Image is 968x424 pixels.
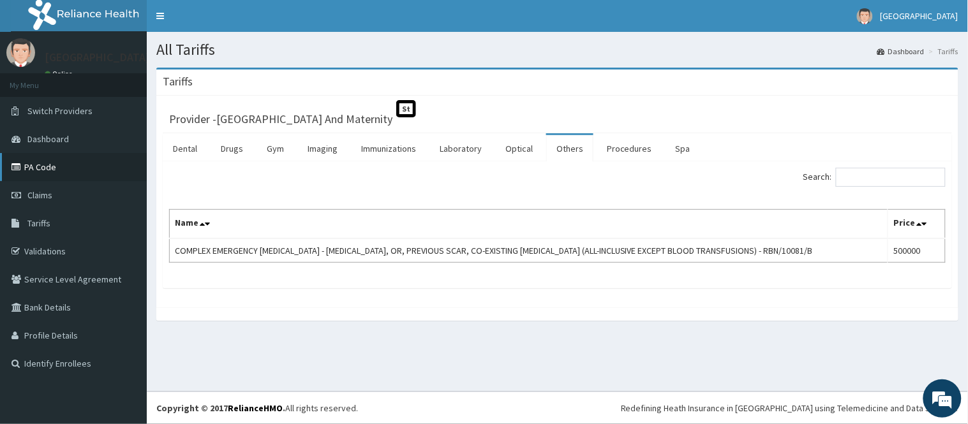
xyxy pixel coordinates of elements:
textarea: Type your message and hit 'Enter' [6,286,243,330]
img: User Image [857,8,873,24]
a: Gym [257,135,294,162]
span: [GEOGRAPHIC_DATA] [881,10,958,22]
a: Imaging [297,135,348,162]
th: Price [888,210,946,239]
a: Online [45,69,75,78]
a: Procedures [597,135,662,162]
footer: All rights reserved. [147,391,968,424]
li: Tariffs [926,46,958,57]
td: 500000 [888,238,946,263]
img: User Image [6,38,35,67]
a: Laboratory [429,135,492,162]
a: Spa [666,135,701,162]
a: Optical [495,135,543,162]
span: Tariffs [27,217,50,229]
h3: Tariffs [163,76,193,87]
label: Search: [803,168,946,187]
div: Chat with us now [66,71,214,88]
div: Redefining Heath Insurance in [GEOGRAPHIC_DATA] using Telemedicine and Data Science! [621,402,958,414]
div: Minimize live chat window [209,6,240,37]
a: Immunizations [351,135,426,162]
a: RelianceHMO [228,402,283,414]
a: Drugs [211,135,253,162]
a: Dental [163,135,207,162]
span: We're online! [74,129,176,258]
h3: Provider - [GEOGRAPHIC_DATA] And Maternity [169,113,392,125]
h1: All Tariffs [156,41,958,58]
span: St [396,100,416,117]
p: [GEOGRAPHIC_DATA] [45,52,150,63]
input: Search: [836,168,946,187]
th: Name [170,210,888,239]
span: Dashboard [27,133,69,145]
a: Dashboard [877,46,925,57]
img: d_794563401_company_1708531726252_794563401 [24,64,52,96]
span: Switch Providers [27,105,93,117]
span: Claims [27,189,52,201]
strong: Copyright © 2017 . [156,402,285,414]
td: COMPLEX EMERGENCY [MEDICAL_DATA] - [MEDICAL_DATA], OR, PREVIOUS SCAR, CO-EXISTING [MEDICAL_DATA] ... [170,238,888,263]
a: Others [546,135,593,162]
